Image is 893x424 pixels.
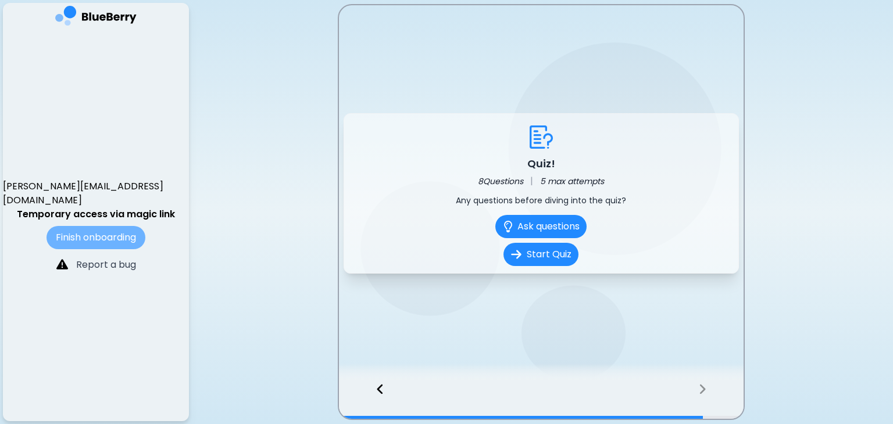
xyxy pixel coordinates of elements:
button: Finish onboarding [47,226,145,249]
button: Ask questions [495,215,587,238]
p: [PERSON_NAME][EMAIL_ADDRESS][DOMAIN_NAME] [3,179,189,207]
p: Quiz! [351,156,731,172]
p: 5 max attempts [540,176,604,186]
p: Report a bug [76,258,136,272]
a: Finish onboarding [47,231,145,244]
p: Any questions before diving into the quiz? [351,195,731,206]
img: file icon [56,258,68,270]
button: Start Quiz [503,243,578,266]
span: | [530,174,533,188]
p: 8 Questions [478,176,523,186]
img: company logo [55,6,137,30]
p: Temporary access via magic link [17,207,175,221]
